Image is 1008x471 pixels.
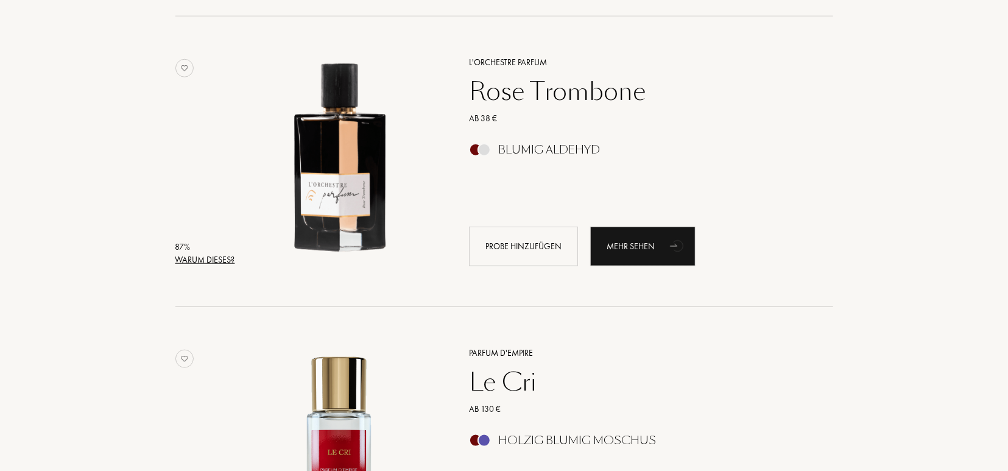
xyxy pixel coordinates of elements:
a: Parfum d'Empire [460,347,815,359]
div: Mehr sehen [590,227,696,266]
a: Blumig Aldehyd [460,147,815,160]
img: Rose Trombone L'Orchestre Parfum [238,54,440,257]
a: Le Cri [460,367,815,397]
a: Ab 130 € [460,403,815,416]
div: Probe hinzufügen [469,227,578,266]
img: no_like_p.png [175,59,194,77]
div: animation [666,233,690,258]
img: no_like_p.png [175,350,194,368]
div: Holzig Blumig Moschus [498,434,656,447]
a: Ab 38 € [460,112,815,125]
a: Rose Trombone [460,77,815,106]
div: Warum dieses? [175,253,235,266]
a: Holzig Blumig Moschus [460,437,815,450]
a: Mehr sehenanimation [590,227,696,266]
a: Rose Trombone L'Orchestre Parfum [238,41,451,280]
div: 87 % [175,241,235,253]
a: L'Orchestre Parfum [460,56,815,69]
div: Blumig Aldehyd [498,143,600,157]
